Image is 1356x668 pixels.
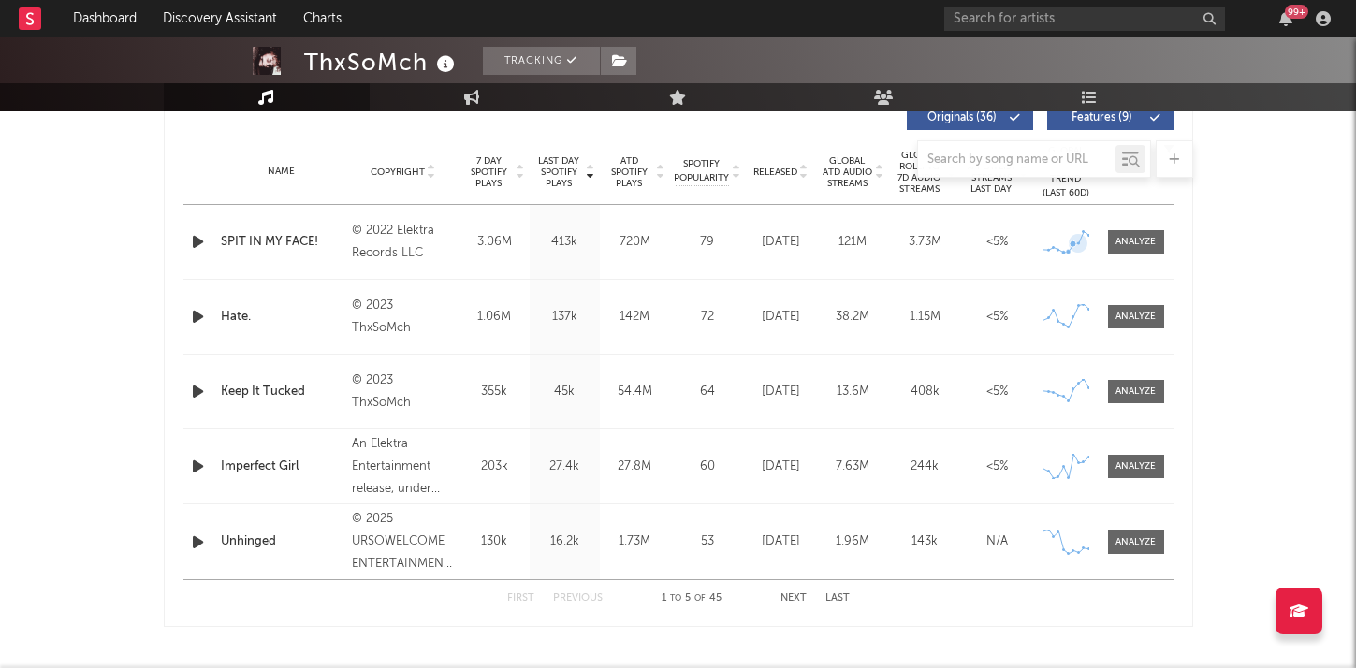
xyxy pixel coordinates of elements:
[221,532,343,551] a: Unhinged
[352,370,454,414] div: © 2023 ThxSoMch
[1047,106,1174,130] button: Features(9)
[605,457,665,476] div: 27.8M
[464,383,525,401] div: 355k
[304,47,459,78] div: ThxSoMch
[750,383,812,401] div: [DATE]
[675,233,740,252] div: 79
[464,233,525,252] div: 3.06M
[534,532,595,551] div: 16.2k
[894,532,956,551] div: 143k
[822,457,884,476] div: 7.63M
[352,295,454,340] div: © 2023 ThxSoMch
[1285,5,1308,19] div: 99 +
[605,308,665,327] div: 142M
[750,308,812,327] div: [DATE]
[534,308,595,327] div: 137k
[534,383,595,401] div: 45k
[534,233,595,252] div: 413k
[605,233,665,252] div: 720M
[1059,112,1145,123] span: Features ( 9 )
[507,593,534,603] button: First
[894,383,956,401] div: 408k
[780,593,807,603] button: Next
[553,593,603,603] button: Previous
[464,532,525,551] div: 130k
[221,383,343,401] a: Keep It Tucked
[894,308,956,327] div: 1.15M
[822,308,884,327] div: 38.2M
[750,233,812,252] div: [DATE]
[919,112,1005,123] span: Originals ( 36 )
[966,383,1028,401] div: <5%
[966,308,1028,327] div: <5%
[822,383,884,401] div: 13.6M
[675,532,740,551] div: 53
[750,457,812,476] div: [DATE]
[966,457,1028,476] div: <5%
[894,457,956,476] div: 244k
[352,508,454,575] div: © 2025 URSOWELCOME ENTERTAINMENT ULC, under exclusive license to Atlantic Recording Corporation.
[221,457,343,476] a: Imperfect Girl
[894,233,956,252] div: 3.73M
[675,383,740,401] div: 64
[944,7,1225,31] input: Search for artists
[822,532,884,551] div: 1.96M
[966,233,1028,252] div: <5%
[464,457,525,476] div: 203k
[675,457,740,476] div: 60
[605,532,665,551] div: 1.73M
[464,308,525,327] div: 1.06M
[640,588,743,610] div: 1 5 45
[1279,11,1292,26] button: 99+
[694,594,706,603] span: of
[352,433,454,501] div: An Elektra Entertainment release, under exclusive license to Elektra Entertainment LLC., © 2023 1...
[966,532,1028,551] div: N/A
[221,308,343,327] a: Hate.
[605,383,665,401] div: 54.4M
[221,233,343,252] a: SPIT IN MY FACE!
[750,532,812,551] div: [DATE]
[670,594,681,603] span: to
[907,106,1033,130] button: Originals(36)
[352,220,454,265] div: © 2022 Elektra Records LLC
[825,593,850,603] button: Last
[483,47,600,75] button: Tracking
[675,308,740,327] div: 72
[534,457,595,476] div: 27.4k
[918,152,1115,167] input: Search by song name or URL
[822,233,884,252] div: 121M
